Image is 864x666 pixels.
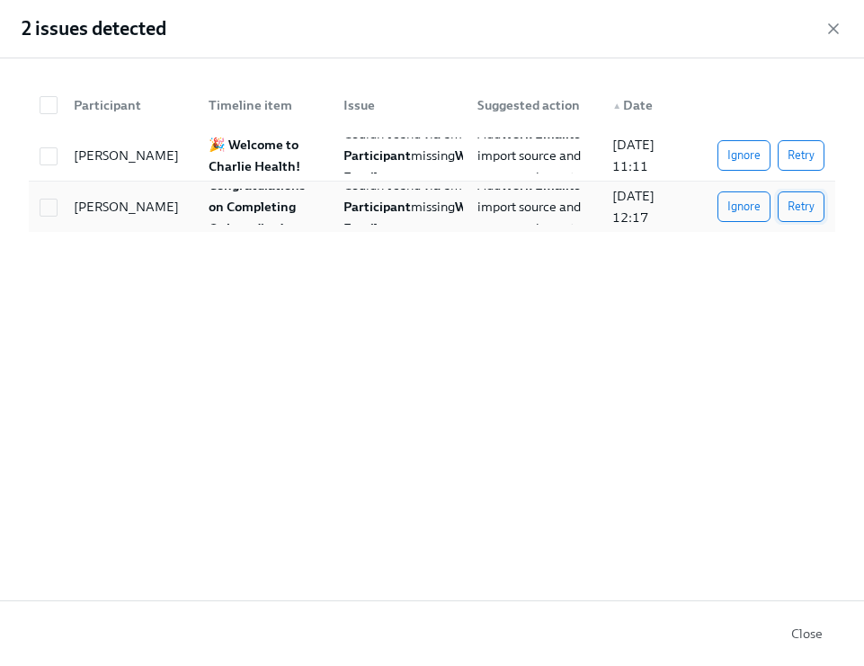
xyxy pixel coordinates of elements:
[209,177,308,236] strong: Congratulations on Completing Onboarding!
[22,15,166,42] h2: 2 issues detected
[605,185,688,228] div: [DATE] 12:17
[67,145,194,166] div: [PERSON_NAME]
[598,87,688,123] div: ▲Date
[717,191,770,222] button: Ignore
[29,182,835,232] div: [PERSON_NAME]Congratulations on Completing Onboarding!Couldn't send via email -Participantmissing...
[605,94,688,116] div: Date
[778,140,824,171] button: Retry
[67,94,194,116] div: Participant
[463,87,598,123] div: Suggested action
[612,102,621,111] span: ▲
[788,198,815,216] span: Retry
[343,147,411,164] strong: Participant
[29,130,835,182] div: [PERSON_NAME]🎉 Welcome to Charlie Health!Couldn't send via email -ParticipantmissingWork EmailAdd...
[470,94,598,116] div: Suggested action
[336,94,464,116] div: Issue
[477,126,583,185] span: Add to import source and run a new import
[343,126,489,185] span: Couldn't send via email - missing
[778,191,824,222] button: Retry
[779,616,835,652] button: Close
[67,196,194,218] div: [PERSON_NAME]
[477,177,583,236] span: Add to import source and run a new import
[194,87,329,123] div: Timeline item
[727,147,761,164] span: Ignore
[59,87,194,123] div: Participant
[329,87,464,123] div: Issue
[727,198,761,216] span: Ignore
[201,94,329,116] div: Timeline item
[788,147,815,164] span: Retry
[791,625,823,643] span: Close
[717,140,770,171] button: Ignore
[605,134,688,177] div: [DATE] 11:11
[343,177,489,236] span: Couldn't send via email - missing
[343,199,411,215] strong: Participant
